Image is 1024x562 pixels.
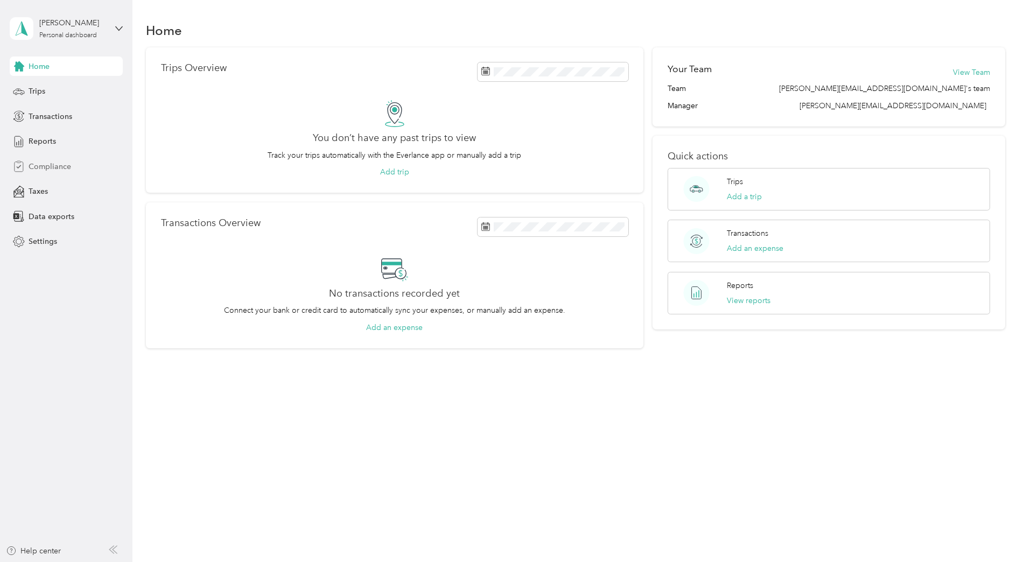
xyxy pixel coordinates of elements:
[6,545,61,557] button: Help center
[779,83,990,94] span: [PERSON_NAME][EMAIL_ADDRESS][DOMAIN_NAME]'s team
[668,83,686,94] span: Team
[329,288,460,299] h2: No transactions recorded yet
[29,61,50,72] span: Home
[146,25,182,36] h1: Home
[727,176,743,187] p: Trips
[29,161,71,172] span: Compliance
[29,211,74,222] span: Data exports
[799,101,986,110] span: [PERSON_NAME][EMAIL_ADDRESS][DOMAIN_NAME]
[39,32,97,39] div: Personal dashboard
[29,136,56,147] span: Reports
[727,295,770,306] button: View reports
[161,62,227,74] p: Trips Overview
[268,150,521,161] p: Track your trips automatically with the Everlance app or manually add a trip
[380,166,409,178] button: Add trip
[727,191,762,202] button: Add a trip
[668,100,698,111] span: Manager
[29,186,48,197] span: Taxes
[39,17,107,29] div: [PERSON_NAME]
[964,502,1024,562] iframe: Everlance-gr Chat Button Frame
[313,132,476,144] h2: You don’t have any past trips to view
[224,305,565,316] p: Connect your bank or credit card to automatically sync your expenses, or manually add an expense.
[366,322,423,333] button: Add an expense
[161,217,261,229] p: Transactions Overview
[668,62,712,76] h2: Your Team
[668,151,990,162] p: Quick actions
[727,228,768,239] p: Transactions
[29,111,72,122] span: Transactions
[727,280,753,291] p: Reports
[29,236,57,247] span: Settings
[29,86,45,97] span: Trips
[953,67,990,78] button: View Team
[727,243,783,254] button: Add an expense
